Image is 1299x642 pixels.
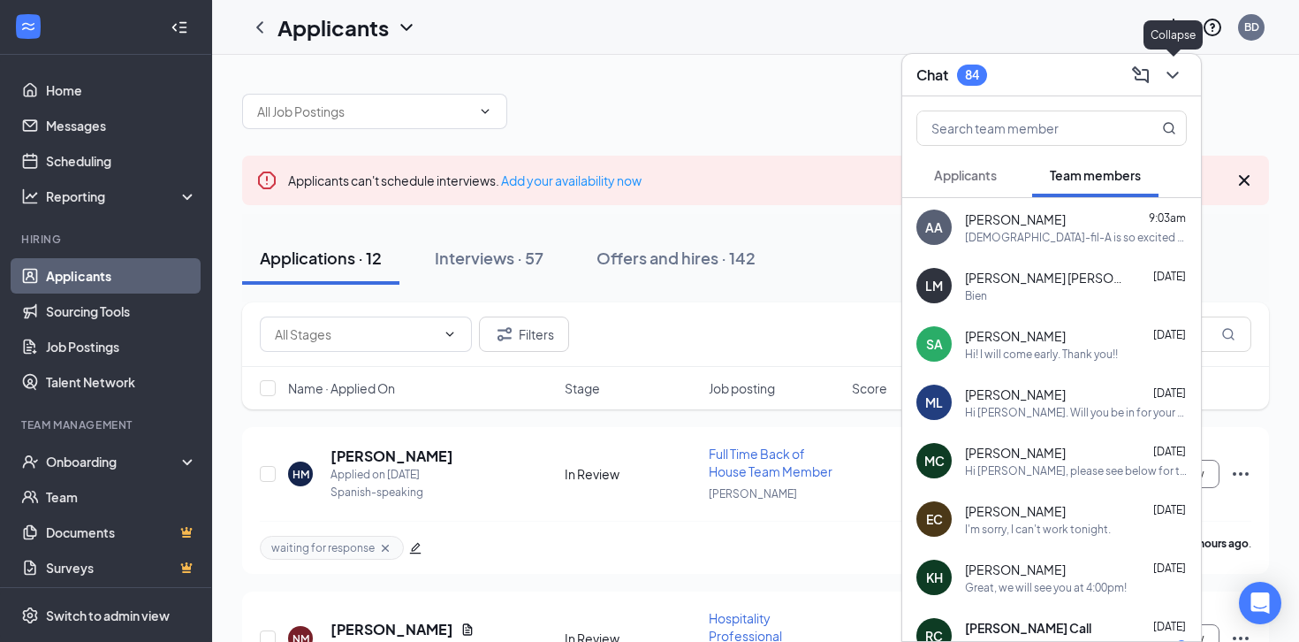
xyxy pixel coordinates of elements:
div: Hiring [21,232,194,247]
div: ML [925,394,943,411]
span: [DATE] [1153,270,1186,283]
span: Full Time Back of House Team Member [709,446,832,479]
svg: ChevronLeft [249,17,270,38]
span: Team members [1050,167,1141,183]
span: [DATE] [1153,445,1186,458]
svg: ChevronDown [396,17,417,38]
a: DocumentsCrown [46,515,197,550]
a: Job Postings [46,329,197,364]
div: In Review [565,465,698,483]
a: Applicants [46,258,197,294]
input: All Job Postings [257,102,471,121]
div: Interviews · 57 [435,247,543,269]
h5: [PERSON_NAME] [330,620,453,639]
svg: Cross [378,541,392,555]
div: I'm sorry, I can't work tonight. [965,522,1111,537]
svg: Cross [1234,170,1255,191]
span: Job posting [709,379,775,397]
span: [PERSON_NAME] [965,561,1066,578]
div: Hi [PERSON_NAME]. Will you be in for your shift [DATE]? [965,405,1187,420]
a: Messages [46,108,197,143]
div: Hi [PERSON_NAME], please see below for the days and times that your paycheck is available for pic... [965,463,1187,478]
svg: QuestionInfo [1202,17,1223,38]
div: Applied on [DATE] [330,466,453,484]
input: Search team member [917,111,1127,145]
div: KH [926,569,943,586]
span: 9:03am [1149,211,1186,225]
svg: MagnifyingGlass [1162,121,1176,135]
div: [DEMOGRAPHIC_DATA]-fil-A is so excited for you to join our team! Do you know anyone else who migh... [965,230,1187,245]
a: SurveysCrown [46,550,197,585]
svg: ChevronDown [478,104,492,118]
h1: Applicants [277,12,389,42]
span: [PERSON_NAME] [965,327,1066,345]
div: Hi! I will come early. Thank you!! [965,347,1118,362]
b: 12 hours ago [1184,537,1249,550]
span: edit [409,542,422,554]
div: Spanish-speaking [330,484,453,501]
svg: ComposeMessage [1130,65,1151,86]
h5: [PERSON_NAME] [330,447,453,466]
button: ChevronDown [1158,61,1187,89]
div: Team Management [21,417,194,432]
span: [PERSON_NAME] [965,502,1066,520]
span: Name · Applied On [288,379,395,397]
span: [DATE] [1153,386,1186,400]
div: Bien [965,288,987,303]
div: LM [925,277,943,294]
svg: MagnifyingGlass [1221,327,1235,341]
span: [DATE] [1153,503,1186,516]
span: [PERSON_NAME] [965,386,1066,403]
input: All Stages [275,325,436,344]
span: [DATE] [1153,328,1186,341]
span: waiting for response [271,540,375,555]
a: Scheduling [46,143,197,179]
svg: Filter [494,324,515,345]
span: [PERSON_NAME] [965,210,1066,228]
span: [PERSON_NAME] [709,487,797,501]
svg: UserCheck [21,453,39,470]
a: Home [46,73,197,108]
svg: ChevronDown [1162,65,1183,86]
div: EC [926,510,943,528]
div: Switch to admin view [46,607,170,624]
span: [PERSON_NAME] Call [965,619,1091,637]
svg: WorkstreamLogo [19,18,37,35]
a: Talent Network [46,364,197,400]
a: Team [46,479,197,515]
div: AA [925,218,943,236]
svg: Analysis [21,187,39,205]
span: Stage [565,379,600,397]
svg: Settings [21,607,39,624]
div: Applications · 12 [260,247,382,269]
div: Great, we will see you at 4:00pm! [965,580,1127,595]
div: HM [292,467,309,482]
span: Applicants [934,167,997,183]
h3: Chat [916,65,948,85]
div: BD [1244,19,1259,34]
span: [DATE] [1153,562,1186,575]
svg: Document [460,623,475,637]
span: [DATE] [1153,620,1186,633]
div: MC [924,452,945,470]
button: Filter Filters [479,317,569,352]
div: SA [926,335,943,353]
svg: ChevronDown [443,327,457,341]
div: Offers and hires · 142 [596,247,756,269]
div: Open Intercom Messenger [1239,582,1281,624]
div: Collapse [1143,20,1203,50]
div: 84 [965,67,979,82]
span: Score [852,379,887,397]
a: Add your availability now [501,172,642,188]
div: Reporting [46,187,198,205]
svg: Ellipses [1230,463,1251,485]
span: [PERSON_NAME] [965,444,1066,462]
svg: Error [256,170,277,191]
div: Onboarding [46,453,182,470]
svg: Collapse [171,19,188,36]
a: Sourcing Tools [46,294,197,329]
button: ComposeMessage [1127,61,1155,89]
span: Applicants can't schedule interviews. [288,172,642,188]
svg: Notifications [1163,17,1184,38]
